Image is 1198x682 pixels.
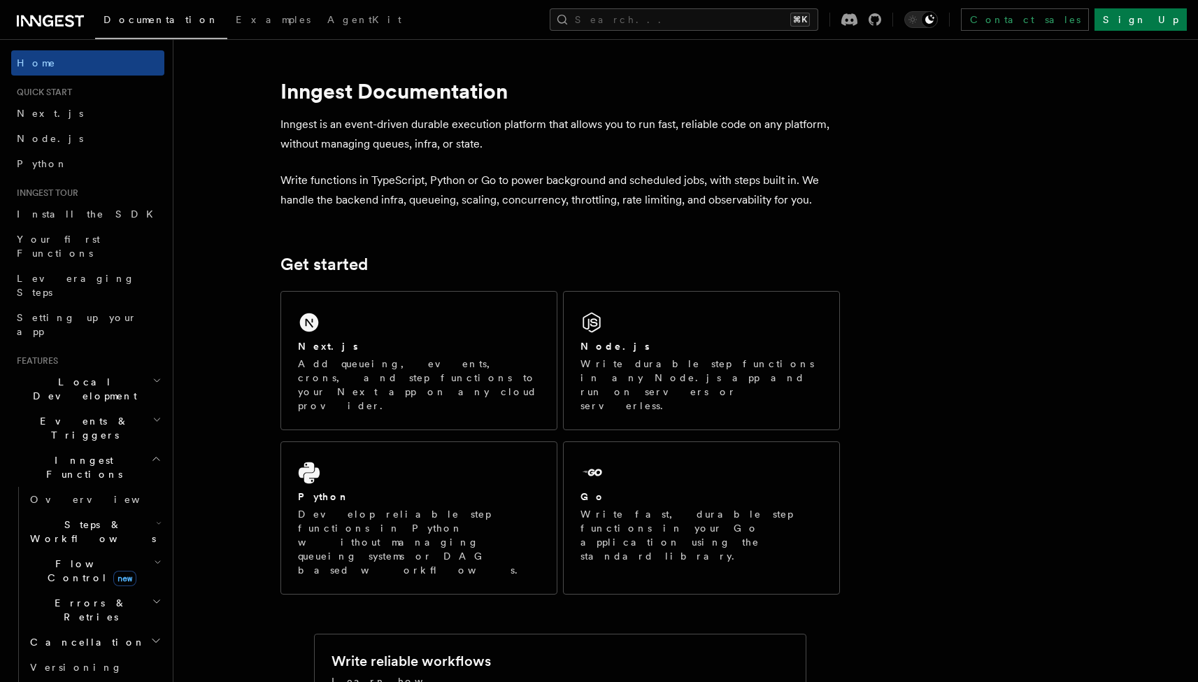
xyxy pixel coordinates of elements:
[1094,8,1187,31] a: Sign Up
[24,551,164,590] button: Flow Controlnew
[298,357,540,413] p: Add queueing, events, crons, and step functions to your Next app on any cloud provider.
[17,234,100,259] span: Your first Functions
[17,312,137,337] span: Setting up your app
[11,266,164,305] a: Leveraging Steps
[298,339,358,353] h2: Next.js
[11,414,152,442] span: Events & Triggers
[11,201,164,227] a: Install the SDK
[563,291,840,430] a: Node.jsWrite durable step functions in any Node.js app and run on servers or serverless.
[11,453,151,481] span: Inngest Functions
[113,571,136,586] span: new
[11,448,164,487] button: Inngest Functions
[11,101,164,126] a: Next.js
[11,375,152,403] span: Local Development
[298,490,350,504] h2: Python
[580,357,822,413] p: Write durable step functions in any Node.js app and run on servers or serverless.
[11,151,164,176] a: Python
[17,208,162,220] span: Install the SDK
[280,441,557,595] a: PythonDevelop reliable step functions in Python without managing queueing systems or DAG based wo...
[24,630,164,655] button: Cancellation
[550,8,818,31] button: Search...⌘K
[580,339,650,353] h2: Node.js
[11,50,164,76] a: Home
[11,409,164,448] button: Events & Triggers
[24,590,164,630] button: Errors & Retries
[961,8,1089,31] a: Contact sales
[24,512,164,551] button: Steps & Workflows
[280,115,840,154] p: Inngest is an event-driven durable execution platform that allows you to run fast, reliable code ...
[331,651,491,671] h2: Write reliable workflows
[11,187,78,199] span: Inngest tour
[30,662,122,673] span: Versioning
[30,494,174,505] span: Overview
[11,355,58,367] span: Features
[24,635,145,649] span: Cancellation
[280,255,368,274] a: Get started
[17,133,83,144] span: Node.js
[11,126,164,151] a: Node.js
[904,11,938,28] button: Toggle dark mode
[319,4,410,38] a: AgentKit
[563,441,840,595] a: GoWrite fast, durable step functions in your Go application using the standard library.
[280,171,840,210] p: Write functions in TypeScript, Python or Go to power background and scheduled jobs, with steps bu...
[11,369,164,409] button: Local Development
[236,14,311,25] span: Examples
[227,4,319,38] a: Examples
[280,291,557,430] a: Next.jsAdd queueing, events, crons, and step functions to your Next app on any cloud provider.
[580,490,606,504] h2: Go
[24,655,164,680] a: Versioning
[298,507,540,577] p: Develop reliable step functions in Python without managing queueing systems or DAG based workflows.
[327,14,401,25] span: AgentKit
[104,14,219,25] span: Documentation
[580,507,822,563] p: Write fast, durable step functions in your Go application using the standard library.
[17,273,135,298] span: Leveraging Steps
[11,227,164,266] a: Your first Functions
[17,108,83,119] span: Next.js
[24,596,152,624] span: Errors & Retries
[24,518,156,546] span: Steps & Workflows
[280,78,840,104] h1: Inngest Documentation
[17,56,56,70] span: Home
[24,557,154,585] span: Flow Control
[11,305,164,344] a: Setting up your app
[11,87,72,98] span: Quick start
[95,4,227,39] a: Documentation
[24,487,164,512] a: Overview
[17,158,68,169] span: Python
[790,13,810,27] kbd: ⌘K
